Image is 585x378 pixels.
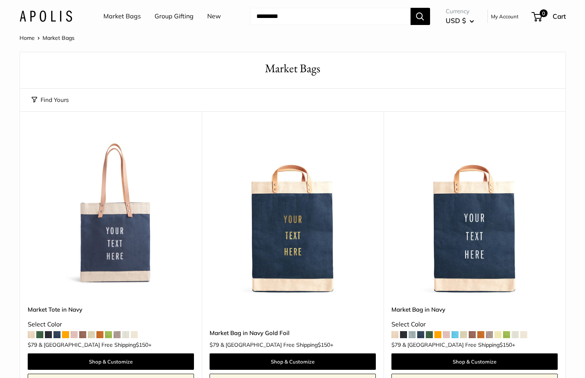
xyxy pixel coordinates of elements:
[20,34,35,41] a: Home
[210,341,219,348] span: $79
[446,16,466,25] span: USD $
[20,33,75,43] nav: Breadcrumb
[391,353,558,370] a: Shop & Customize
[32,60,554,77] h1: Market Bags
[391,131,558,297] img: Market Bag in Navy
[20,11,72,22] img: Apolis
[220,342,333,348] span: & [GEOGRAPHIC_DATA] Free Shipping +
[39,342,151,348] span: & [GEOGRAPHIC_DATA] Free Shipping +
[411,8,430,25] button: Search
[210,131,376,297] a: description_Our first Gold Foil Market Bagdescription_Personalize today ships tomorrow - Even for...
[28,131,194,297] a: Market Tote in NavyMarket Tote in Navy
[532,10,566,23] a: 0 Cart
[539,9,547,17] span: 0
[155,11,194,22] a: Group Gifting
[446,6,474,17] span: Currency
[553,12,566,20] span: Cart
[391,341,401,348] span: $79
[43,34,75,41] span: Market Bags
[207,11,221,22] a: New
[28,341,37,348] span: $79
[210,353,376,370] a: Shop & Customize
[318,341,330,348] span: $150
[391,131,558,297] a: Market Bag in NavyMarket Bag in Navy
[103,11,141,22] a: Market Bags
[28,305,194,314] a: Market Tote in Navy
[28,353,194,370] a: Shop & Customize
[391,305,558,314] a: Market Bag in Navy
[446,14,474,27] button: USD $
[32,94,69,105] button: Find Yours
[136,341,148,348] span: $150
[28,319,194,330] div: Select Color
[391,319,558,330] div: Select Color
[250,8,411,25] input: Search...
[491,12,519,21] a: My Account
[210,328,376,337] a: Market Bag in Navy Gold Foil
[28,131,194,297] img: Market Tote in Navy
[402,342,515,348] span: & [GEOGRAPHIC_DATA] Free Shipping +
[210,131,376,297] img: description_Our first Gold Foil Market Bag
[500,341,512,348] span: $150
